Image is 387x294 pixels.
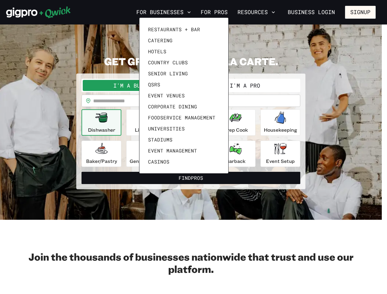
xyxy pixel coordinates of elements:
span: Country Clubs [148,59,188,66]
span: Corporate Dining [148,104,197,110]
span: Hotels [148,48,166,55]
span: QSRs [148,81,160,88]
span: Casinos [148,159,169,165]
span: Event Management [148,148,197,154]
span: Catering [148,37,173,43]
span: Event Venues [148,92,185,99]
span: Foodservice Management [148,115,215,121]
span: Universities [148,126,185,132]
span: Restaurants + Bar [148,26,200,32]
span: Stadiums [148,137,173,143]
span: Senior Living [148,70,188,77]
